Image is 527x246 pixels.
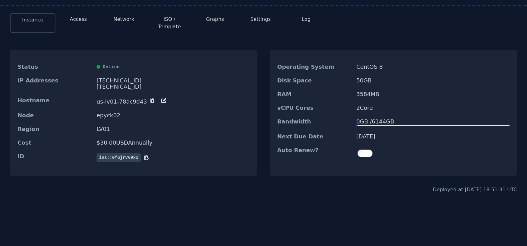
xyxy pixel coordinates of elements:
[433,186,517,193] div: Deployed at: [DATE] 18:51:31 UTC
[277,118,351,126] dt: Bandwidth
[17,140,92,146] dt: Cost
[277,105,351,111] dt: vCPU Cores
[277,133,351,140] dt: Next Due Date
[250,16,271,23] button: Settings
[97,84,250,90] div: [TECHNICAL_ID]
[97,64,250,70] div: Online
[97,140,250,146] dd: $ 30.00 USD Annually
[22,16,43,24] button: Instance
[277,147,351,160] dt: Auto Renew?
[356,118,510,125] div: 0 GB / 6144 GB
[17,77,92,90] dt: IP Addresses
[277,64,351,70] dt: Operating System
[17,153,92,162] dt: ID
[356,105,510,111] dd: 2 Core
[113,16,134,23] button: Network
[356,64,510,70] dd: CentOS 8
[17,126,92,132] dt: Region
[97,153,141,162] span: ins::0f6jrvv9xx
[302,16,311,23] button: Log
[17,97,92,105] dt: Hostname
[97,77,250,84] div: [TECHNICAL_ID]
[152,16,187,30] button: ISO / Template
[97,97,250,105] dd: us-lv01-78ac9d43
[277,77,351,84] dt: Disk Space
[70,16,87,23] button: Access
[356,133,510,140] dd: [DATE]
[17,112,92,118] dt: Node
[206,16,224,23] button: Graphs
[97,112,250,118] dd: epyck02
[356,77,510,84] dd: 50 GB
[97,126,250,132] dd: LV01
[17,64,92,70] dt: Status
[277,91,351,97] dt: RAM
[356,91,510,97] dd: 3584 MB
